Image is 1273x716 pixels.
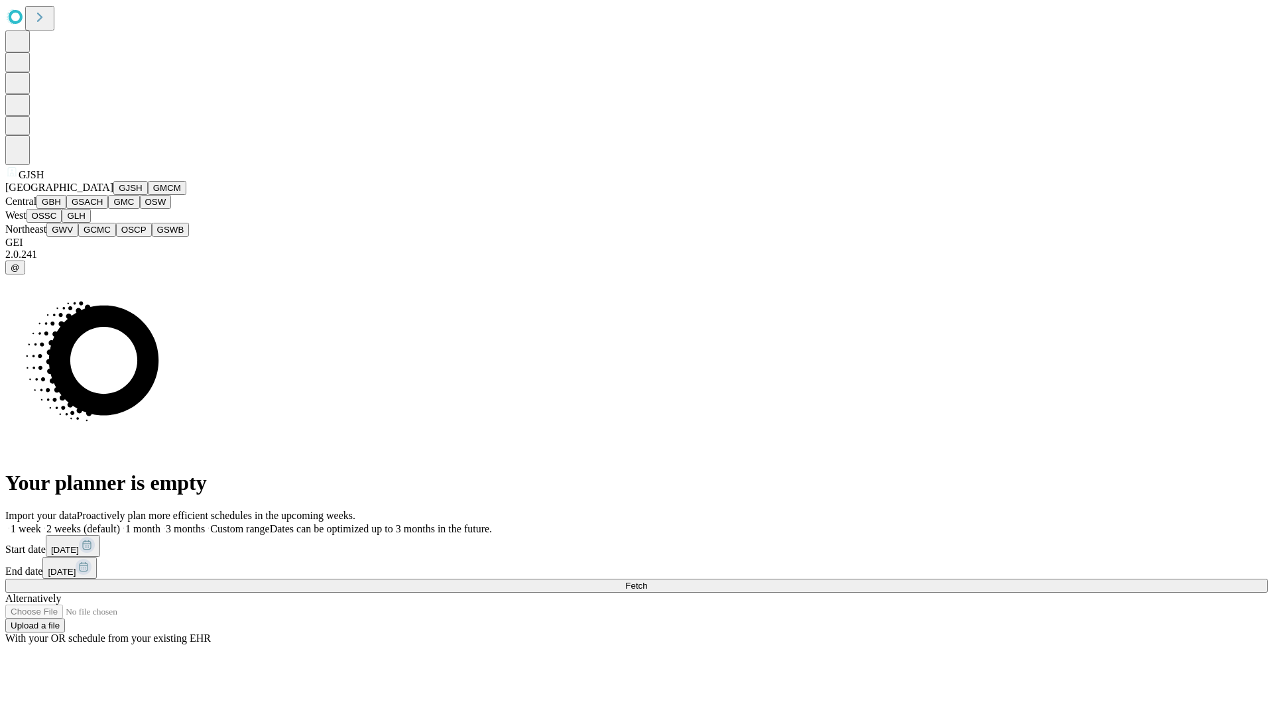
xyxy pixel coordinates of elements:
[625,581,647,591] span: Fetch
[5,182,113,193] span: [GEOGRAPHIC_DATA]
[19,169,44,180] span: GJSH
[27,209,62,223] button: OSSC
[5,209,27,221] span: West
[51,545,79,555] span: [DATE]
[5,510,77,521] span: Import your data
[5,223,46,235] span: Northeast
[125,523,160,534] span: 1 month
[140,195,172,209] button: OSW
[148,181,186,195] button: GMCM
[5,619,65,632] button: Upload a file
[152,223,190,237] button: GSWB
[270,523,492,534] span: Dates can be optimized up to 3 months in the future.
[46,223,78,237] button: GWV
[113,181,148,195] button: GJSH
[116,223,152,237] button: OSCP
[5,579,1268,593] button: Fetch
[5,535,1268,557] div: Start date
[42,557,97,579] button: [DATE]
[11,523,41,534] span: 1 week
[46,523,120,534] span: 2 weeks (default)
[5,557,1268,579] div: End date
[36,195,66,209] button: GBH
[210,523,269,534] span: Custom range
[5,593,61,604] span: Alternatively
[48,567,76,577] span: [DATE]
[166,523,205,534] span: 3 months
[5,237,1268,249] div: GEI
[66,195,108,209] button: GSACH
[46,535,100,557] button: [DATE]
[62,209,90,223] button: GLH
[5,196,36,207] span: Central
[11,263,20,272] span: @
[5,471,1268,495] h1: Your planner is empty
[77,510,355,521] span: Proactively plan more efficient schedules in the upcoming weeks.
[5,261,25,274] button: @
[108,195,139,209] button: GMC
[5,249,1268,261] div: 2.0.241
[5,632,211,644] span: With your OR schedule from your existing EHR
[78,223,116,237] button: GCMC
